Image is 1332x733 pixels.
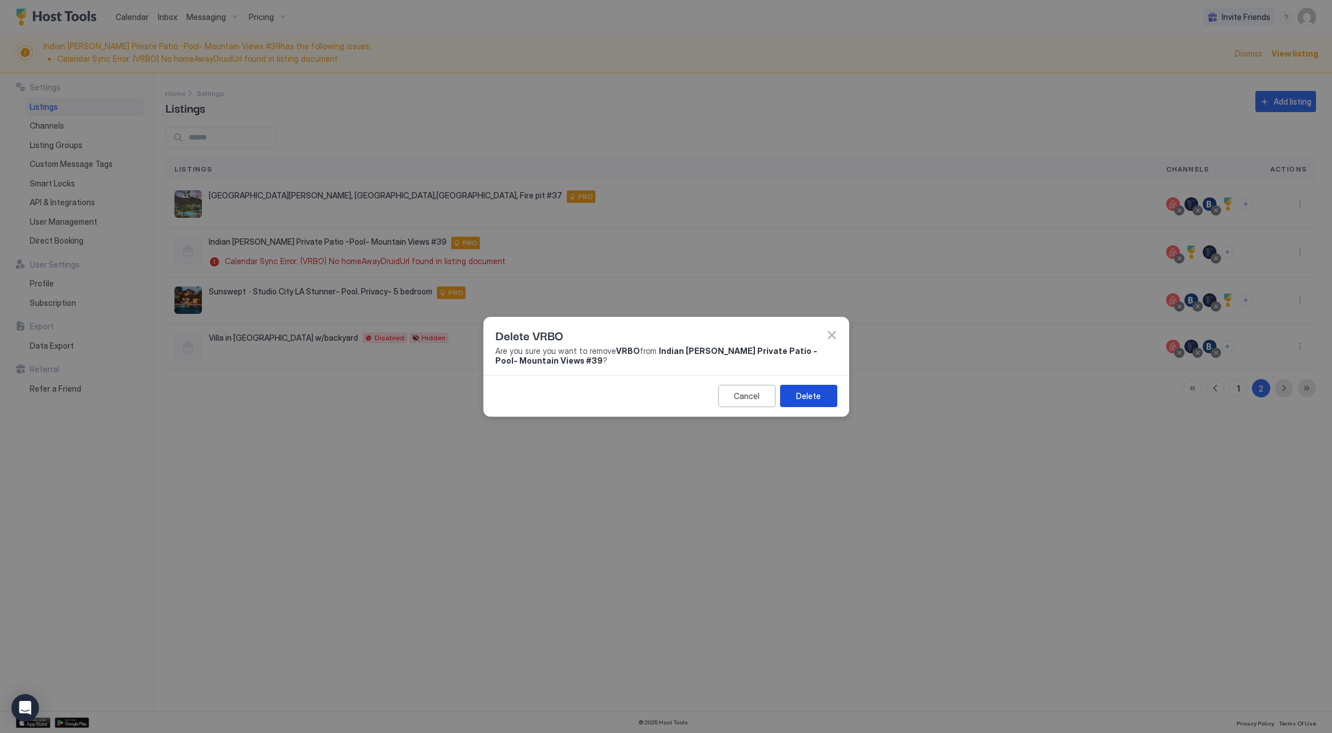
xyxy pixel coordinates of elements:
[495,326,563,344] span: Delete VRBO
[718,385,776,407] button: Cancel
[796,390,821,402] div: Delete
[495,346,837,366] span: Are you sure you want to remove from ?
[11,694,39,722] div: Open Intercom Messenger
[734,390,760,402] div: Cancel
[780,385,837,407] button: Delete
